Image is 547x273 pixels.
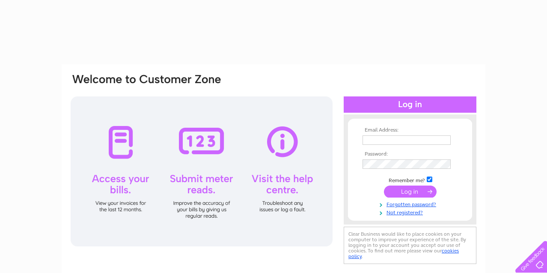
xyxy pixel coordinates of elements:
[348,248,459,259] a: cookies policy
[360,151,460,157] th: Password:
[384,186,437,198] input: Submit
[363,200,460,208] a: Forgotten password?
[344,227,476,264] div: Clear Business would like to place cookies on your computer to improve your experience of the sit...
[363,208,460,216] a: Not registered?
[360,175,460,184] td: Remember me?
[360,127,460,133] th: Email Address:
